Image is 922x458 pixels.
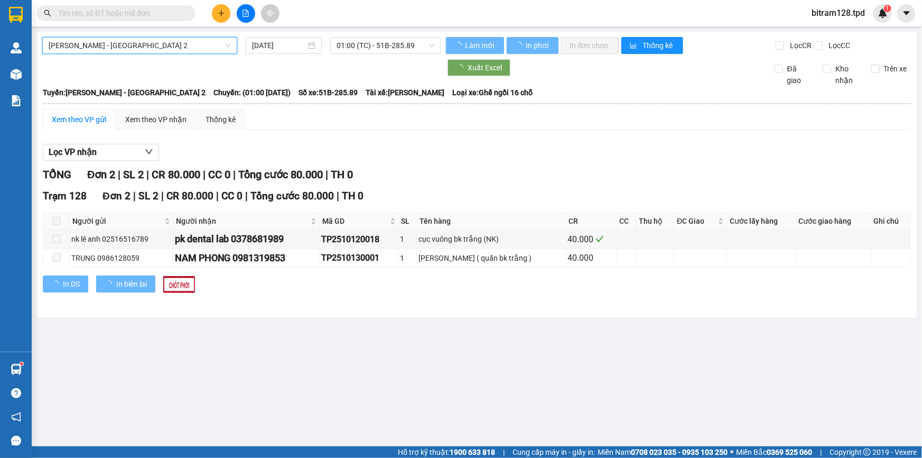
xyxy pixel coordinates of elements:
[11,95,22,106] img: solution-icon
[138,190,159,202] span: SL 2
[320,249,399,268] td: TP2510130001
[566,213,617,230] th: CR
[20,362,23,365] sup: 1
[11,364,22,375] img: warehouse-icon
[621,37,683,54] button: bar-chartThống kê
[366,87,444,98] span: Tài xế: [PERSON_NAME]
[221,190,243,202] span: CC 0
[152,168,200,181] span: CR 80.000
[250,190,334,202] span: Tổng cước 80.000
[216,190,219,202] span: |
[897,4,916,23] button: caret-down
[72,215,162,227] span: Người gửi
[11,412,21,422] span: notification
[213,87,291,98] span: Chuyến: (01:00 [DATE])
[44,10,51,17] span: search
[43,276,88,292] button: In DS
[52,114,106,125] div: Xem theo VP gửi
[824,40,852,51] span: Lọc CC
[643,40,675,51] span: Thống kê
[63,278,80,290] span: In DS
[321,251,397,264] div: TP2510130001
[11,388,21,398] span: question-circle
[401,233,415,245] div: 1
[631,448,728,456] strong: 0708 023 035 - 0935 103 250
[208,168,230,181] span: CC 0
[513,446,595,458] span: Cung cấp máy in - giấy in:
[203,168,206,181] span: |
[206,114,236,125] div: Thống kê
[261,4,280,23] button: aim
[418,252,564,264] div: [PERSON_NAME] ( quấn bk trắng )
[450,448,495,456] strong: 1900 633 818
[252,40,306,51] input: 13/10/2025
[116,278,147,290] span: In biên lai
[175,232,318,246] div: pk dental lab 0378681989
[166,190,213,202] span: CR 80.000
[146,168,149,181] span: |
[11,436,21,446] span: message
[342,190,364,202] span: TH 0
[11,42,22,53] img: warehouse-icon
[515,42,524,49] span: loading
[454,42,463,49] span: loading
[448,59,510,76] button: Xuất Excel
[71,233,171,245] div: nk lê anh 02516516789
[595,235,604,243] span: check
[786,40,813,51] span: Lọc CR
[783,63,815,86] span: Đã giao
[163,276,195,293] img: chot-phoi.b9b04613.png
[49,38,231,53] span: Phương Lâm - Sài Gòn 2
[452,87,533,98] span: Loại xe: Ghế ngồi 16 chỗ
[105,280,116,288] span: loading
[630,42,639,50] span: bar-chart
[568,251,615,264] div: 40.000
[325,168,328,181] span: |
[503,446,505,458] span: |
[175,251,318,265] div: NAM PHONG 0981319853
[820,446,822,458] span: |
[507,37,558,54] button: In phơi
[322,215,388,227] span: Mã GD
[176,215,309,227] span: Người nhận
[118,168,120,181] span: |
[401,252,415,264] div: 1
[417,213,566,230] th: Tên hàng
[242,10,249,17] span: file-add
[767,448,812,456] strong: 0369 525 060
[43,190,87,202] span: Trạm 128
[399,213,417,230] th: SL
[51,280,63,288] span: loading
[871,213,911,230] th: Ghi chú
[398,446,495,458] span: Hỗ trợ kỹ thuật:
[237,4,255,23] button: file-add
[677,215,716,227] span: ĐC Giao
[9,7,23,23] img: logo-vxr
[43,88,206,97] b: Tuyến: [PERSON_NAME] - [GEOGRAPHIC_DATA] 2
[727,213,796,230] th: Cước lấy hàng
[145,148,153,156] span: down
[238,168,323,181] span: Tổng cước 80.000
[730,450,733,454] span: ⚪️
[598,446,728,458] span: Miền Nam
[123,168,144,181] span: SL 2
[878,8,888,18] img: icon-new-feature
[446,37,504,54] button: Làm mới
[637,213,675,230] th: Thu hộ
[43,144,159,161] button: Lọc VP nhận
[468,62,502,74] span: Xuất Excel
[886,5,889,12] span: 1
[561,37,619,54] button: In đơn chọn
[58,7,183,19] input: Tìm tên, số ĐT hoặc mã đơn
[863,448,871,456] span: copyright
[266,10,274,17] span: aim
[125,114,187,125] div: Xem theo VP nhận
[831,63,863,86] span: Kho nhận
[11,69,22,80] img: warehouse-icon
[337,38,434,53] span: 01:00 (TC) - 51B-285.89
[103,190,131,202] span: Đơn 2
[418,233,564,245] div: cục vuông bk trắng (NK)
[337,190,339,202] span: |
[884,5,891,12] sup: 1
[803,6,873,20] span: bitram128.tpd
